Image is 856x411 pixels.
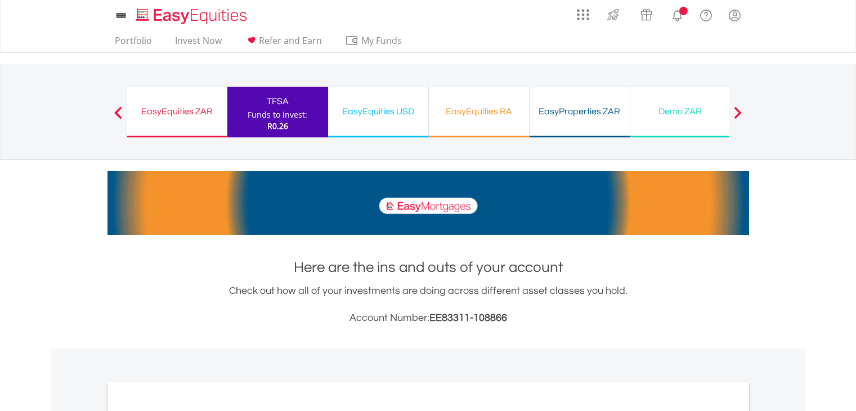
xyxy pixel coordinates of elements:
span: R0.26 [267,120,288,131]
h3: Account Number: [107,310,749,326]
div: Demo ZAR [637,104,724,119]
div: EasyEquities USD [335,104,422,119]
img: EasyEquities_Logo.png [134,7,252,25]
span: My Funds [345,33,419,48]
a: FAQ's and Support [692,3,720,25]
a: My Profile [720,3,749,28]
div: EasyEquities ZAR [134,104,220,119]
img: thrive-v2.svg [604,6,622,24]
a: AppsGrid [570,3,597,21]
a: Refer and Earn [240,35,326,52]
h1: Here are the ins and outs of your account [107,257,749,278]
img: vouchers-v2.svg [637,6,656,24]
div: Check out how all of your investments are doing across different asset classes you hold. [107,283,749,326]
button: Next [727,112,749,123]
a: Home page [132,3,252,25]
a: Vouchers [630,3,663,24]
span: Refer and Earn [259,34,322,47]
span: EE83311-108866 [429,312,507,323]
div: TFSA [234,93,321,109]
a: Invest Now [171,35,226,52]
div: EasyEquities RA [436,104,522,119]
img: EasyMortage Promotion Banner [107,171,749,235]
div: EasyProperties ZAR [536,104,623,119]
img: grid-menu-icon.svg [577,8,589,21]
div: Funds to invest: [248,109,307,120]
button: Previous [107,112,129,123]
a: Portfolio [110,35,156,52]
a: Notifications [663,3,692,25]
